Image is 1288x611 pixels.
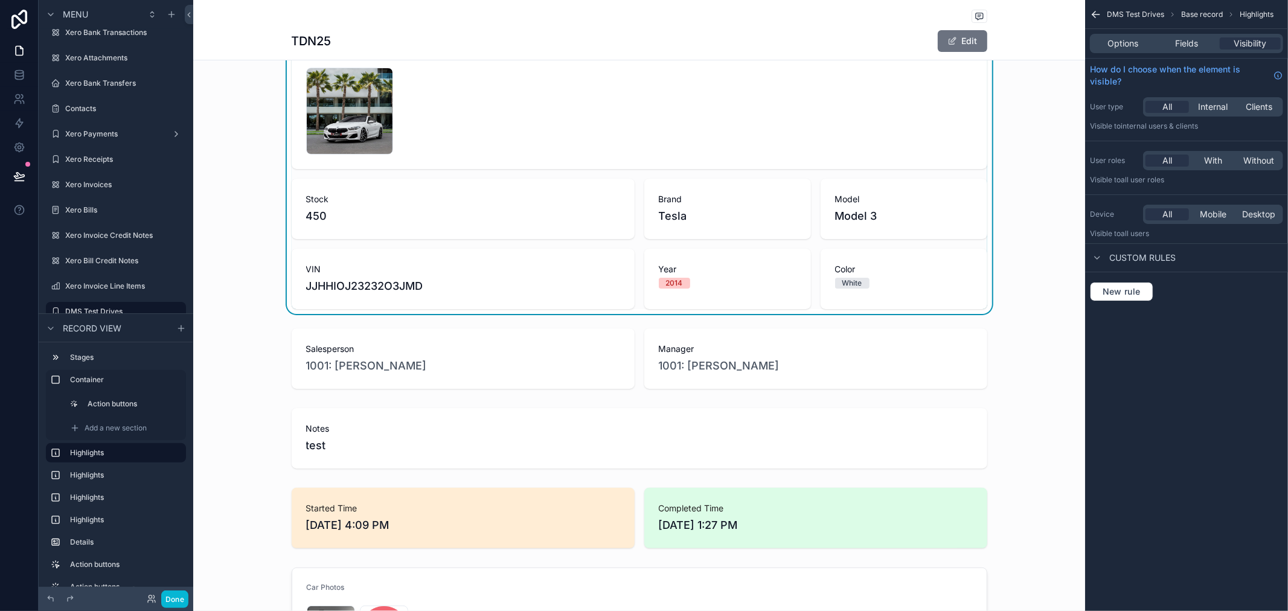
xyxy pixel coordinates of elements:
[1090,63,1269,88] span: How do I choose when the element is visible?
[659,263,796,275] span: Year
[1090,102,1138,112] label: User type
[88,399,179,409] label: Action buttons
[1162,101,1172,113] span: All
[1090,121,1283,131] p: Visible to
[1098,286,1145,297] span: New rule
[1240,10,1274,19] span: Highlights
[65,180,184,190] label: Xero Invoices
[65,281,184,291] label: Xero Invoice Line Items
[1090,210,1138,219] label: Device
[65,104,184,114] label: Contacts
[46,23,186,42] a: Xero Bank Transactions
[1204,155,1222,167] span: With
[1246,101,1272,113] span: Clients
[70,375,181,385] label: Container
[1090,156,1138,165] label: User roles
[70,353,181,362] label: Stages
[938,30,987,52] button: Edit
[1090,229,1283,238] p: Visible to
[659,208,687,225] span: Tesla
[659,193,796,205] span: Brand
[63,322,121,334] span: Record view
[1109,252,1176,264] span: Custom rules
[65,78,184,88] label: Xero Bank Transfers
[70,582,181,592] label: Action buttons
[306,263,620,275] span: VIN
[70,515,181,525] label: Highlights
[835,208,877,225] span: Model 3
[70,537,181,547] label: Details
[46,124,186,144] a: Xero Payments
[85,423,147,433] span: Add a new section
[292,33,332,50] h1: TDN25
[46,302,186,321] a: DMS Test Drives
[1121,229,1149,238] span: all users
[835,263,973,275] span: Color
[65,231,184,240] label: Xero Invoice Credit Notes
[65,28,184,37] label: Xero Bank Transactions
[65,129,167,139] label: Xero Payments
[306,278,620,295] span: JJHHIOJ23232O3JMD
[1107,10,1164,19] span: DMS Test Drives
[46,74,186,93] a: Xero Bank Transfers
[1107,37,1138,50] span: Options
[65,307,179,316] label: DMS Test Drives
[1121,121,1198,130] span: Internal users & clients
[46,200,186,220] a: Xero Bills
[1199,101,1228,113] span: Internal
[46,175,186,194] a: Xero Invoices
[842,278,862,289] div: White
[306,193,620,205] span: Stock
[1121,175,1164,184] span: All user roles
[161,590,188,608] button: Done
[46,251,186,270] a: Xero Bill Credit Notes
[46,48,186,68] a: Xero Attachments
[1162,155,1172,167] span: All
[46,99,186,118] a: Contacts
[70,470,181,480] label: Highlights
[65,205,184,215] label: Xero Bills
[46,150,186,169] a: Xero Receipts
[1090,282,1153,301] button: New rule
[666,278,683,289] div: 2014
[1243,208,1276,220] span: Desktop
[65,53,184,63] label: Xero Attachments
[1090,175,1283,185] p: Visible to
[1181,10,1223,19] span: Base record
[1175,37,1198,50] span: Fields
[306,208,620,225] span: 450
[46,277,186,296] a: Xero Invoice Line Items
[39,342,193,587] div: scrollable content
[835,193,973,205] span: Model
[65,256,184,266] label: Xero Bill Credit Notes
[1162,208,1172,220] span: All
[46,226,186,245] a: Xero Invoice Credit Notes
[70,560,181,569] label: Action buttons
[1090,63,1283,88] a: How do I choose when the element is visible?
[70,493,181,502] label: Highlights
[1200,208,1226,220] span: Mobile
[1244,155,1275,167] span: Without
[70,448,176,458] label: Highlights
[63,8,88,21] span: Menu
[1234,37,1266,50] span: Visibility
[65,155,184,164] label: Xero Receipts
